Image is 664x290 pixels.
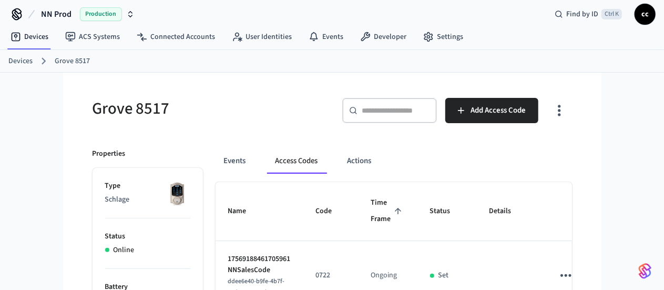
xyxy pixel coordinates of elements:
a: Devices [2,27,57,46]
a: Connected Accounts [128,27,223,46]
p: 0722 [316,270,346,281]
button: Access Codes [267,148,326,174]
p: Properties [93,148,126,159]
span: Regístrate ahora [4,85,56,93]
span: Details [489,203,525,219]
span: Code [316,203,346,219]
span: Regístrate con Email [30,143,95,151]
a: ACS Systems [57,27,128,46]
a: Developer [352,27,415,46]
img: Apple [4,154,30,163]
button: Events [216,148,254,174]
a: Events [300,27,352,46]
a: Settings [415,27,472,46]
button: Actions [339,148,380,174]
img: Google [4,119,35,128]
img: Schlage Sense Smart Deadbolt with Camelot Trim, Front [164,181,190,207]
span: Status [430,203,464,219]
span: Find by ID [566,9,598,19]
span: cc [636,5,655,24]
button: cc [635,4,656,25]
img: Facebook [4,131,44,139]
h5: Grove 8517 [93,98,326,119]
a: Devices [8,56,33,67]
span: Regístrate con Apple [30,154,96,162]
button: Add Access Code [445,98,538,123]
span: Regístrate con Facebook [44,131,122,139]
p: 17569188461705961 NNSalesCode [228,254,291,276]
img: Email [4,143,30,151]
a: Grove 8517 [55,56,90,67]
div: ant example [216,148,572,174]
span: Production [80,7,122,21]
a: User Identities [223,27,300,46]
span: Regístrate ahora [4,103,56,111]
p: Status [105,231,190,242]
span: Add Access Code [471,104,526,117]
span: Ctrl K [601,9,622,19]
span: Regístrate con Google [35,119,105,127]
p: Online [114,245,135,256]
p: Schlage [105,194,190,205]
span: Ver ahorros [4,68,40,76]
div: Find by IDCtrl K [546,5,630,24]
span: Name [228,203,260,219]
span: Time Frame [371,195,405,228]
p: Type [105,181,190,192]
span: Iniciar sesión [4,85,45,93]
span: cashback [97,65,128,74]
span: NN Prod [41,8,71,21]
p: Set [438,270,449,281]
img: SeamLogoGradient.69752ec5.svg [639,263,651,279]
